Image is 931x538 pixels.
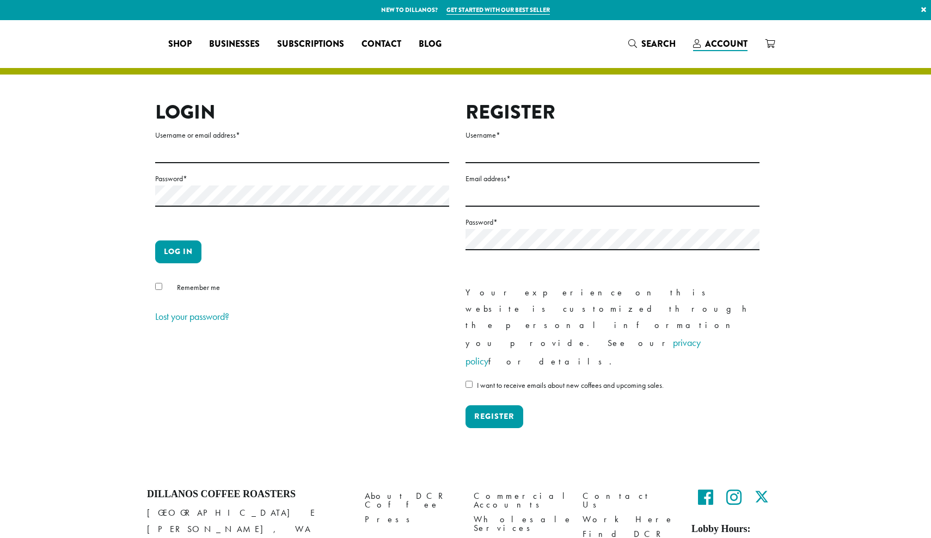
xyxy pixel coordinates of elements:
h5: Lobby Hours: [691,523,784,535]
a: Shop [160,35,200,53]
label: Username [465,128,759,142]
span: Account [705,38,748,50]
a: About DCR Coffee [365,488,457,512]
span: Search [641,38,676,50]
a: Get started with our best seller [446,5,550,15]
span: Subscriptions [277,38,344,51]
a: Lost your password? [155,310,229,323]
p: Your experience on this website is customized through the personal information you provide. See o... [465,285,759,370]
a: privacy policy [465,336,701,367]
span: Blog [419,38,442,51]
span: Businesses [209,38,260,51]
span: I want to receive emails about new coffees and upcoming sales. [477,380,664,390]
a: Work Here [583,512,675,527]
h4: Dillanos Coffee Roasters [147,488,348,500]
label: Email address [465,172,759,185]
span: Contact [362,38,401,51]
button: Register [465,405,523,428]
a: Search [620,35,684,53]
button: Log in [155,240,201,263]
span: Shop [168,38,192,51]
label: Password [155,172,449,185]
input: I want to receive emails about new coffees and upcoming sales. [465,381,473,388]
a: Contact Us [583,488,675,512]
h2: Login [155,101,449,124]
h2: Register [465,101,759,124]
span: Remember me [177,282,220,292]
label: Username or email address [155,128,449,142]
a: Press [365,512,457,527]
a: Wholesale Services [474,512,566,536]
a: Commercial Accounts [474,488,566,512]
label: Password [465,215,759,229]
